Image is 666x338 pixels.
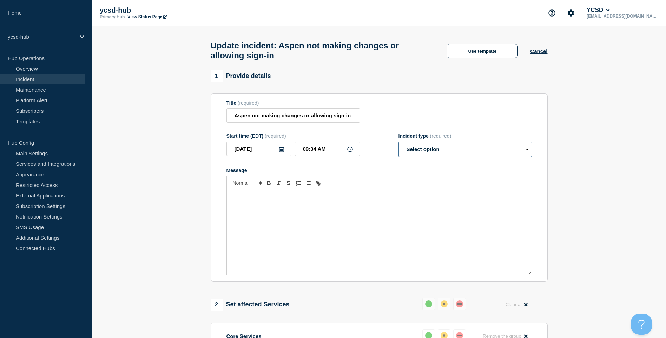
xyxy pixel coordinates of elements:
span: (required) [265,133,286,139]
input: YYYY-MM-DD [226,142,291,156]
button: down [453,298,466,310]
input: Title [226,108,360,123]
span: (required) [238,100,259,106]
button: Toggle link [313,179,323,187]
button: Toggle ordered list [294,179,303,187]
span: 1 [211,70,223,82]
select: Incident type [398,142,532,157]
p: ycsd-hub [100,6,240,14]
div: affected [441,300,448,307]
p: [EMAIL_ADDRESS][DOMAIN_NAME] [585,14,658,19]
p: Primary Hub [100,14,125,19]
button: Account settings [563,6,578,20]
span: 2 [211,299,223,311]
a: View Status Page [127,14,166,19]
button: Support [545,6,559,20]
button: Toggle italic text [274,179,284,187]
button: Clear all [501,298,532,311]
div: Message [227,190,532,275]
div: Title [226,100,360,106]
span: (required) [430,133,451,139]
div: Message [226,168,532,173]
button: Use template [447,44,518,58]
iframe: Help Scout Beacon - Open [631,314,652,335]
button: Toggle strikethrough text [284,179,294,187]
button: Toggle bold text [264,179,274,187]
button: Cancel [530,48,547,54]
button: YCSD [585,7,611,14]
h1: Update incident: Aspen not making changes or allowing sign-in [211,41,435,60]
button: up [422,298,435,310]
div: Set affected Services [211,299,290,311]
button: Toggle bulleted list [303,179,313,187]
span: Font size [230,179,264,187]
button: affected [438,298,450,310]
div: up [425,300,432,307]
div: Start time (EDT) [226,133,360,139]
div: down [456,300,463,307]
p: ycsd-hub [8,34,75,40]
input: HH:MM A [295,142,360,156]
div: Incident type [398,133,532,139]
div: Provide details [211,70,271,82]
